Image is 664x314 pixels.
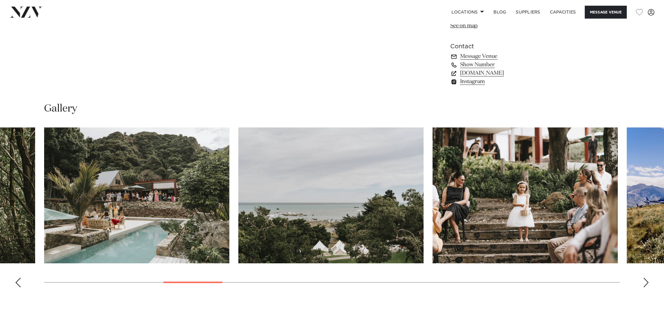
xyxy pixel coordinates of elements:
swiper-slide: 7 / 29 [44,127,229,263]
a: Locations [447,6,489,19]
h6: Contact [450,42,548,51]
a: Instagram [450,77,548,86]
a: Message Venue [450,52,548,61]
a: [DOMAIN_NAME] [450,69,548,77]
swiper-slide: 9 / 29 [433,127,618,263]
button: Message Venue [585,6,627,19]
a: Capacities [545,6,581,19]
a: BLOG [489,6,511,19]
swiper-slide: 8 / 29 [238,127,424,263]
a: Show Number [450,61,548,69]
h2: Gallery [44,102,77,115]
a: SUPPLIERS [511,6,545,19]
img: nzv-logo.png [10,7,42,17]
a: See on map [450,23,478,28]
